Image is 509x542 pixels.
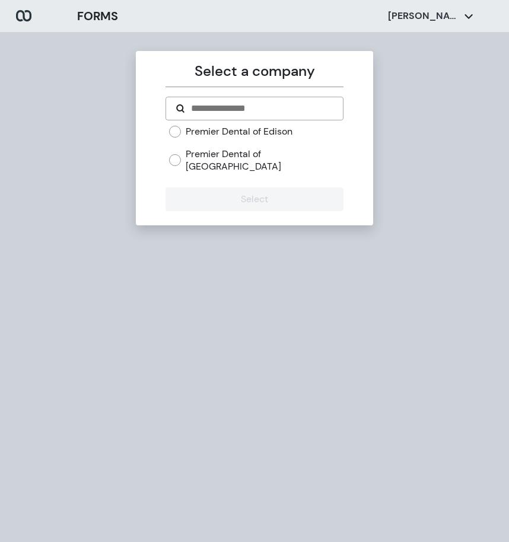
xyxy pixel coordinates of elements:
label: Premier Dental of [GEOGRAPHIC_DATA] [186,148,343,173]
p: Select a company [166,60,343,82]
input: Search [190,101,333,116]
h3: FORMS [77,7,118,25]
button: Select [166,187,343,211]
p: [PERSON_NAME] [388,9,459,23]
label: Premier Dental of Edison [186,125,292,138]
